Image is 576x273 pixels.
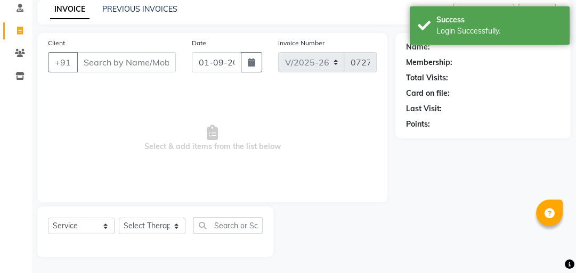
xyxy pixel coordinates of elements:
[48,38,65,48] label: Client
[436,26,562,37] div: Login Successfully.
[518,4,556,20] button: Save
[278,38,324,48] label: Invoice Number
[48,85,377,192] span: Select & add items from the list below
[436,14,562,26] div: Success
[406,42,430,53] div: Name:
[453,4,514,20] button: Create New
[406,57,452,68] div: Membership:
[406,88,450,99] div: Card on file:
[77,52,176,72] input: Search by Name/Mobile/Email/Code
[192,38,206,48] label: Date
[406,119,430,130] div: Points:
[193,217,263,234] input: Search or Scan
[48,52,78,72] button: +91
[102,4,177,14] a: PREVIOUS INVOICES
[406,103,442,114] div: Last Visit:
[406,72,448,84] div: Total Visits:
